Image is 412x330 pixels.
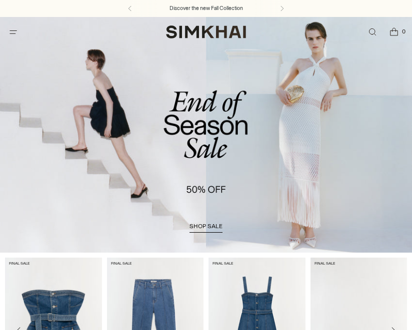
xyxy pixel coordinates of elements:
[166,25,246,39] a: SIMKHAI
[3,22,23,42] button: Open menu modal
[189,223,222,233] a: shop sale
[383,22,404,42] a: Open cart modal
[189,223,222,230] span: shop sale
[169,4,243,12] a: Discover the new Fall Collection
[362,22,382,42] a: Open search modal
[399,27,408,36] span: 0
